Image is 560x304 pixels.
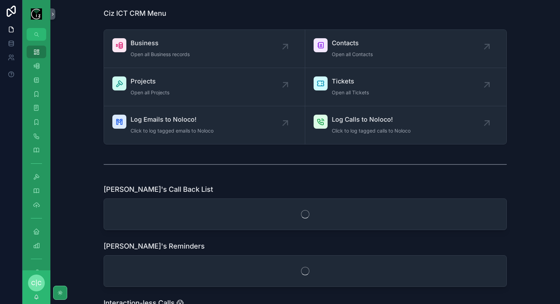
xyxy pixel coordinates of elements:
[104,184,213,194] h1: [PERSON_NAME]'s Call Back List
[332,115,411,124] span: Log Calls to Noloco!
[131,127,213,134] span: Click to log tagged emails to Noloco
[305,68,506,106] a: TicketsOpen all Tickets
[104,68,305,106] a: ProjectsOpen all Projects
[104,30,305,68] a: BusinessOpen all Business records
[332,127,411,134] span: Click to log tagged calls to Noloco
[131,76,169,86] span: Projects
[131,89,169,96] span: Open all Projects
[131,115,213,124] span: Log Emails to Noloco!
[305,106,506,144] a: Log Calls to Noloco!Click to log tagged calls to Noloco
[131,38,190,48] span: Business
[104,106,305,144] a: Log Emails to Noloco!Click to log tagged emails to Noloco
[332,51,373,58] span: Open all Contacts
[104,8,166,18] h1: Ciz ICT CRM Menu
[332,76,369,86] span: Tickets
[332,89,369,96] span: Open all Tickets
[31,279,42,287] span: C|C
[22,41,50,270] div: scrollable content
[31,8,42,20] img: App logo
[332,38,373,48] span: Contacts
[131,51,190,58] span: Open all Business records
[305,30,506,68] a: ContactsOpen all Contacts
[104,241,205,251] h1: [PERSON_NAME]'s Reminders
